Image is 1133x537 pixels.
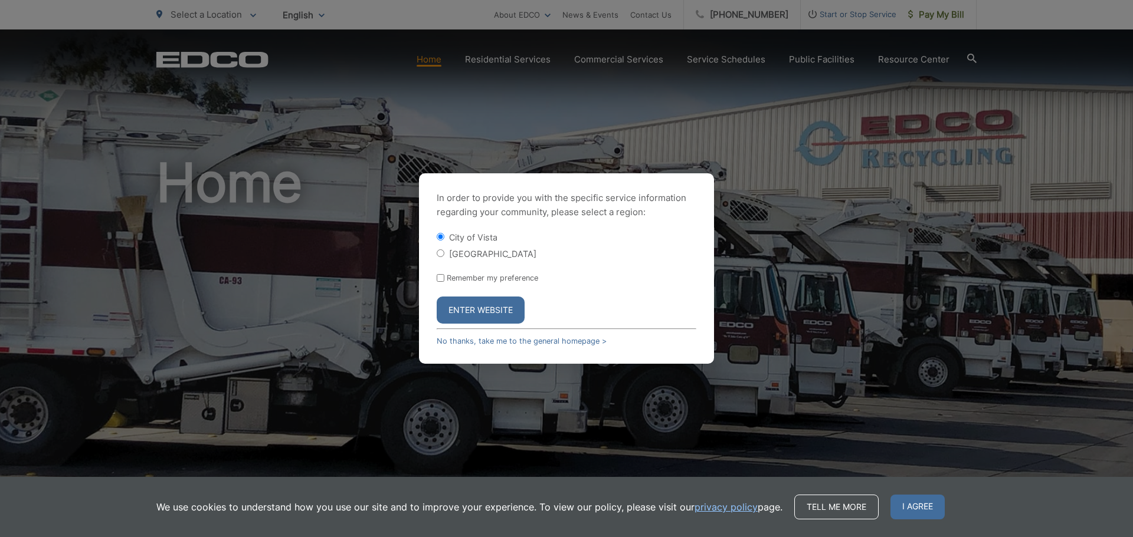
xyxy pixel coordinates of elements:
[437,191,696,219] p: In order to provide you with the specific service information regarding your community, please se...
[449,232,497,242] label: City of Vista
[695,500,758,514] a: privacy policy
[449,249,536,259] label: [GEOGRAPHIC_DATA]
[890,495,945,519] span: I agree
[437,296,525,324] button: Enter Website
[447,274,538,282] label: Remember my preference
[156,500,782,514] p: We use cookies to understand how you use our site and to improve your experience. To view our pol...
[794,495,879,519] a: Tell me more
[437,337,607,345] a: No thanks, take me to the general homepage >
